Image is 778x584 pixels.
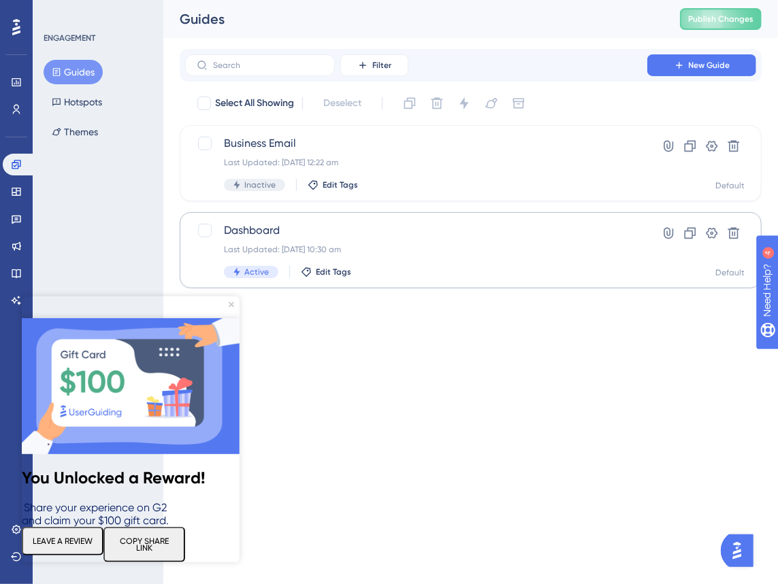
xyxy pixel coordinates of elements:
[316,267,351,277] span: Edit Tags
[244,179,276,190] span: Inactive
[688,14,753,24] span: Publish Changes
[44,120,106,144] button: Themes
[340,54,408,76] button: Filter
[213,61,323,70] input: Search
[372,60,391,71] span: Filter
[82,230,163,266] button: COPY SHARE LINK
[44,33,95,44] div: ENGAGEMENT
[721,530,762,571] iframe: UserGuiding AI Assistant Launcher
[44,90,110,114] button: Hotspots
[244,267,269,277] span: Active
[224,135,609,152] span: Business Email
[680,8,762,30] button: Publish Changes
[95,7,99,18] div: 4
[180,10,646,29] div: Guides
[32,3,85,20] span: Need Help?
[715,267,745,278] div: Default
[224,157,609,168] div: Last Updated: [DATE] 12:22 am
[323,95,361,111] span: Deselect
[224,244,609,255] div: Last Updated: [DATE] 10:30 am
[308,179,358,190] button: Edit Tags
[215,95,294,111] span: Select All Showing
[44,60,103,84] button: Guides
[715,180,745,191] div: Default
[311,91,374,116] button: Deselect
[323,179,358,190] span: Edit Tags
[2,205,145,218] span: Share your experience on G2
[301,267,351,277] button: Edit Tags
[647,54,756,76] button: New Guide
[689,60,730,71] span: New Guide
[224,222,609,239] span: Dashboard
